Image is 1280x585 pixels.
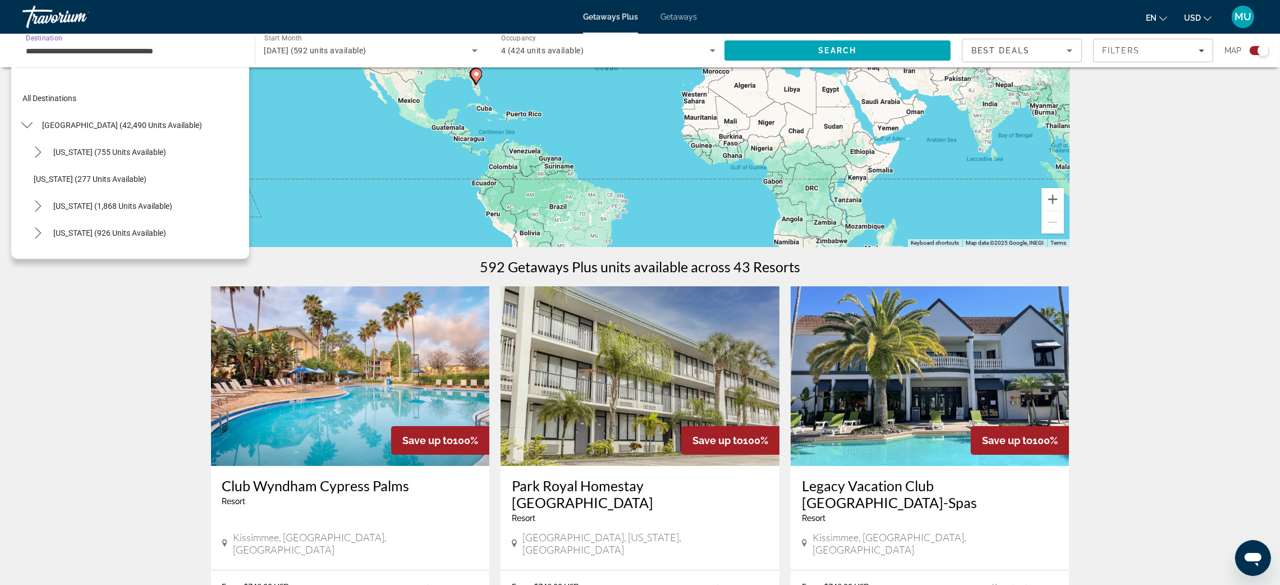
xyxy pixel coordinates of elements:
[1184,13,1201,22] span: USD
[264,35,302,43] span: Start Month
[501,35,536,43] span: Occupancy
[1102,46,1140,55] span: Filters
[1235,11,1251,22] span: MU
[971,46,1030,55] span: Best Deals
[222,497,246,506] span: Resort
[28,223,48,243] button: Toggle Colorado (926 units available) submenu
[971,426,1069,455] div: 100%
[222,477,479,494] a: Club Wyndham Cypress Palms
[1042,188,1064,211] button: Zoom in
[1235,540,1271,576] iframe: Button to launch messaging window
[42,121,202,130] span: [GEOGRAPHIC_DATA] (42,490 units available)
[966,240,1044,246] span: Map data ©2025 Google, INEGI
[48,223,172,243] button: Select destination: Colorado (926 units available)
[264,46,366,55] span: [DATE] (592 units available)
[1146,13,1157,22] span: en
[22,2,135,31] a: Travorium
[681,426,779,455] div: 100%
[802,477,1058,511] a: Legacy Vacation Club [GEOGRAPHIC_DATA]-Spas
[34,175,146,184] span: [US_STATE] (277 units available)
[1146,10,1167,26] button: Change language
[512,477,768,511] a: Park Royal Homestay [GEOGRAPHIC_DATA]
[501,286,779,466] img: Park Royal Homestay Orlando
[982,435,1033,446] span: Save up to
[813,531,1058,556] span: Kissimmee, [GEOGRAPHIC_DATA], [GEOGRAPHIC_DATA]
[1042,211,1064,234] button: Zoom out
[53,228,166,237] span: [US_STATE] (926 units available)
[583,12,638,21] a: Getaways Plus
[28,169,249,189] button: Select destination: Arkansas (277 units available)
[692,435,743,446] span: Save up to
[53,148,166,157] span: [US_STATE] (755 units available)
[233,531,478,556] span: Kissimmee, [GEOGRAPHIC_DATA], [GEOGRAPHIC_DATA]
[28,143,48,162] button: Toggle Arizona (755 units available) submenu
[28,250,249,270] button: Select destination: Connecticut (30 units available)
[1228,5,1258,29] button: User Menu
[791,286,1070,466] img: Legacy Vacation Club Orlando-Spas
[402,435,453,446] span: Save up to
[26,44,240,58] input: Select destination
[501,46,584,55] span: 4 (424 units available)
[1093,39,1213,62] button: Filters
[480,258,800,275] h1: 592 Getaways Plus units available across 43 Resorts
[214,232,251,247] a: Open this area in Google Maps (opens a new window)
[17,116,36,135] button: Toggle United States (42,490 units available) submenu
[214,232,251,247] img: Google
[512,514,535,523] span: Resort
[1224,43,1241,58] span: Map
[818,46,856,55] span: Search
[48,142,172,162] button: Select destination: Arizona (755 units available)
[391,426,489,455] div: 100%
[523,531,768,556] span: [GEOGRAPHIC_DATA], [US_STATE], [GEOGRAPHIC_DATA]
[802,514,825,523] span: Resort
[911,239,959,247] button: Keyboard shortcuts
[660,12,697,21] a: Getaways
[48,196,178,216] button: Select destination: California (1,868 units available)
[26,34,62,42] span: Destination
[971,44,1072,57] mat-select: Sort by
[28,196,48,216] button: Toggle California (1,868 units available) submenu
[211,286,490,466] img: Club Wyndham Cypress Palms
[11,62,249,259] div: Destination options
[1050,240,1066,246] a: Terms (opens in new tab)
[22,94,76,103] span: All destinations
[53,202,172,211] span: [US_STATE] (1,868 units available)
[36,115,208,135] button: Select destination: United States (42,490 units available)
[1184,10,1212,26] button: Change currency
[724,40,951,61] button: Search
[17,88,249,108] button: Select destination: All destinations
